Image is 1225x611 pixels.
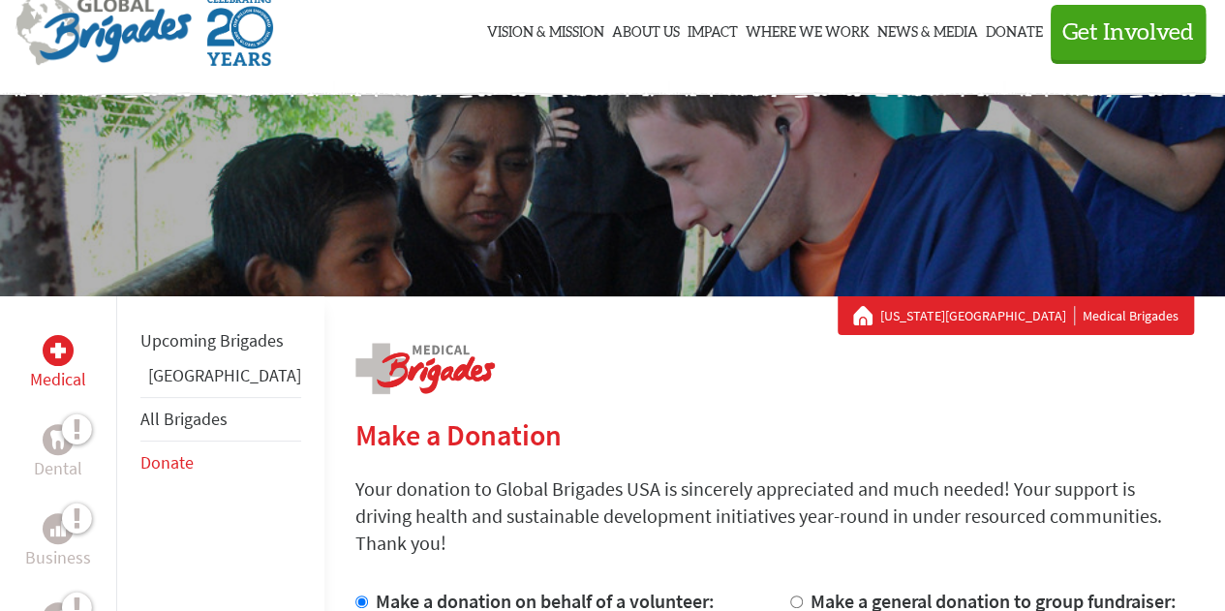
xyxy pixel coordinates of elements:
[50,521,66,536] img: Business
[1051,5,1206,60] button: Get Involved
[43,335,74,366] div: Medical
[853,306,1179,325] div: Medical Brigades
[140,329,284,351] a: Upcoming Brigades
[355,417,1194,452] h2: Make a Donation
[140,362,301,397] li: Guatemala
[43,424,74,455] div: Dental
[30,366,86,393] p: Medical
[880,306,1075,325] a: [US_STATE][GEOGRAPHIC_DATA]
[355,343,495,394] img: logo-medical.png
[43,513,74,544] div: Business
[34,455,82,482] p: Dental
[34,424,82,482] a: DentalDental
[140,451,194,474] a: Donate
[140,442,301,484] li: Donate
[50,430,66,448] img: Dental
[25,513,91,571] a: BusinessBusiness
[140,320,301,362] li: Upcoming Brigades
[50,343,66,358] img: Medical
[25,544,91,571] p: Business
[30,335,86,393] a: MedicalMedical
[355,475,1194,557] p: Your donation to Global Brigades USA is sincerely appreciated and much needed! Your support is dr...
[1062,21,1194,45] span: Get Involved
[140,397,301,442] li: All Brigades
[148,364,301,386] a: [GEOGRAPHIC_DATA]
[140,408,228,430] a: All Brigades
